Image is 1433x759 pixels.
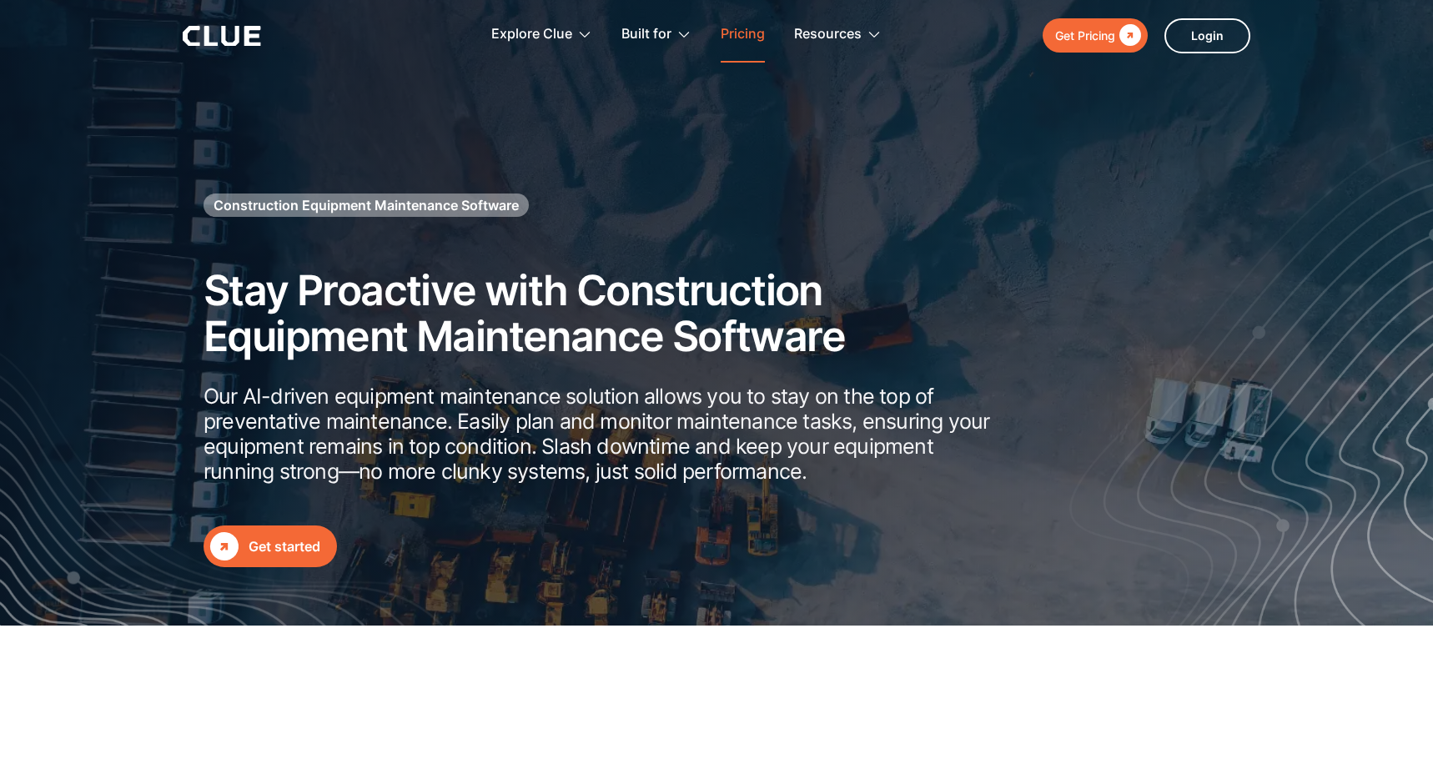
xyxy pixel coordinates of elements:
[621,8,691,61] div: Built for
[721,8,765,61] a: Pricing
[210,532,239,560] div: 
[1043,18,1148,53] a: Get Pricing
[1055,25,1115,46] div: Get Pricing
[204,268,996,359] h2: Stay Proactive with Construction Equipment Maintenance Software
[491,8,572,61] div: Explore Clue
[249,536,320,557] div: Get started
[491,8,592,61] div: Explore Clue
[1115,25,1141,46] div: 
[1164,18,1250,53] a: Login
[794,8,862,61] div: Resources
[1064,131,1433,626] img: Construction fleet management software
[214,196,519,214] h1: Construction Equipment Maintenance Software
[794,8,882,61] div: Resources
[621,8,671,61] div: Built for
[204,525,337,567] a: Get started
[204,384,996,484] p: Our AI-driven equipment maintenance solution allows you to stay on the top of preventative mainte...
